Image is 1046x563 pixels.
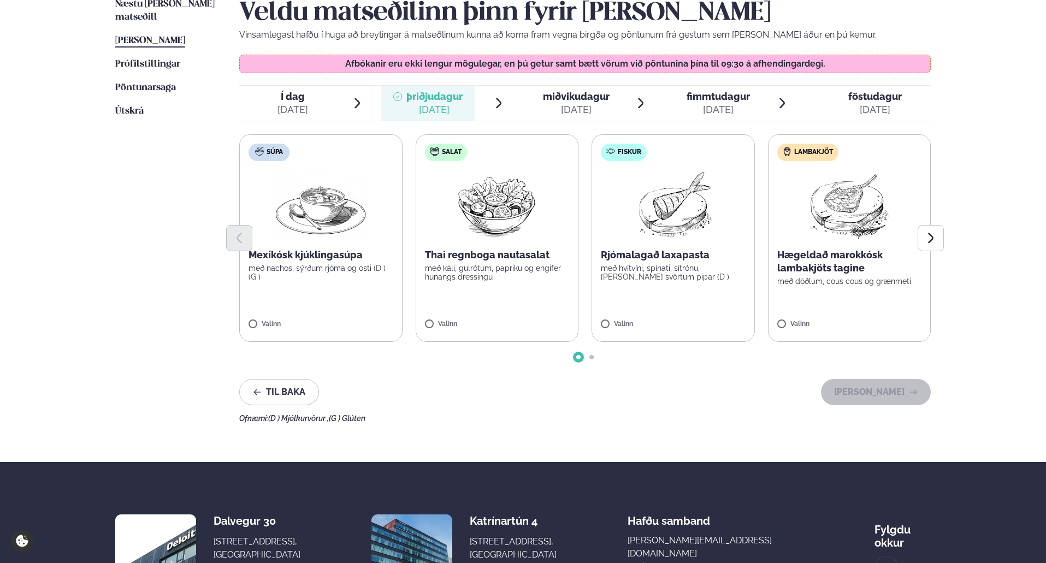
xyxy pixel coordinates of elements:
div: Katrínartún 4 [470,514,557,528]
a: [PERSON_NAME] [115,34,185,48]
img: Soup.png [273,170,369,240]
span: (D ) Mjólkurvörur , [268,414,329,423]
span: þriðjudagur [406,91,463,102]
button: Til baka [239,379,319,405]
p: með döðlum, cous cous og grænmeti [777,277,922,286]
a: Útskrá [115,105,144,118]
p: Thai regnboga nautasalat [425,248,570,262]
button: Previous slide [226,225,252,251]
span: Fiskur [618,148,641,157]
a: Prófílstillingar [115,58,180,71]
span: Go to slide 2 [589,355,594,359]
div: [DATE] [848,103,902,116]
a: [PERSON_NAME][EMAIL_ADDRESS][DOMAIN_NAME] [628,534,803,560]
p: með nachos, sýrðum rjóma og osti (D ) (G ) [249,264,393,281]
span: Lambakjöt [794,148,833,157]
img: Lamb.svg [783,147,791,156]
span: Súpa [267,148,283,157]
p: Rjómalagað laxapasta [601,248,746,262]
button: [PERSON_NAME] [821,379,931,405]
a: Pöntunarsaga [115,81,176,94]
div: Ofnæmi: [239,414,931,423]
div: Fylgdu okkur [874,514,931,549]
span: Prófílstillingar [115,60,180,69]
span: Pöntunarsaga [115,83,176,92]
img: Fish.png [625,170,722,240]
span: Hafðu samband [628,506,710,528]
div: [DATE] [543,103,610,116]
p: með káli, gulrótum, papriku og engifer hunangs dressingu [425,264,570,281]
span: Útskrá [115,106,144,116]
a: Cookie settings [11,530,33,552]
img: fish.svg [606,147,615,156]
img: Salad.png [448,170,545,240]
div: [DATE] [406,103,463,116]
p: Hægeldað marokkósk lambakjöts tagine [777,248,922,275]
span: [PERSON_NAME] [115,36,185,45]
p: Mexíkósk kjúklingasúpa [249,248,393,262]
img: salad.svg [430,147,439,156]
div: [STREET_ADDRESS], [GEOGRAPHIC_DATA] [214,535,300,561]
span: föstudagur [848,91,902,102]
button: Next slide [918,225,944,251]
img: Lamb-Meat.png [801,170,897,240]
div: [DATE] [277,103,308,116]
div: [DATE] [687,103,750,116]
p: Afbókanir eru ekki lengur mögulegar, en þú getur samt bætt vörum við pöntunina þína til 09:30 á a... [251,60,920,68]
p: með hvítvíni, spínati, sítrónu, [PERSON_NAME] svörtum pipar (D ) [601,264,746,281]
img: soup.svg [255,147,264,156]
span: miðvikudagur [543,91,610,102]
p: Vinsamlegast hafðu í huga að breytingar á matseðlinum kunna að koma fram vegna birgða og pöntunum... [239,28,931,42]
span: Í dag [277,90,308,103]
div: Dalvegur 30 [214,514,300,528]
span: Salat [442,148,462,157]
span: fimmtudagur [687,91,750,102]
span: (G ) Glúten [329,414,365,423]
div: [STREET_ADDRESS], [GEOGRAPHIC_DATA] [470,535,557,561]
span: Go to slide 1 [576,355,581,359]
